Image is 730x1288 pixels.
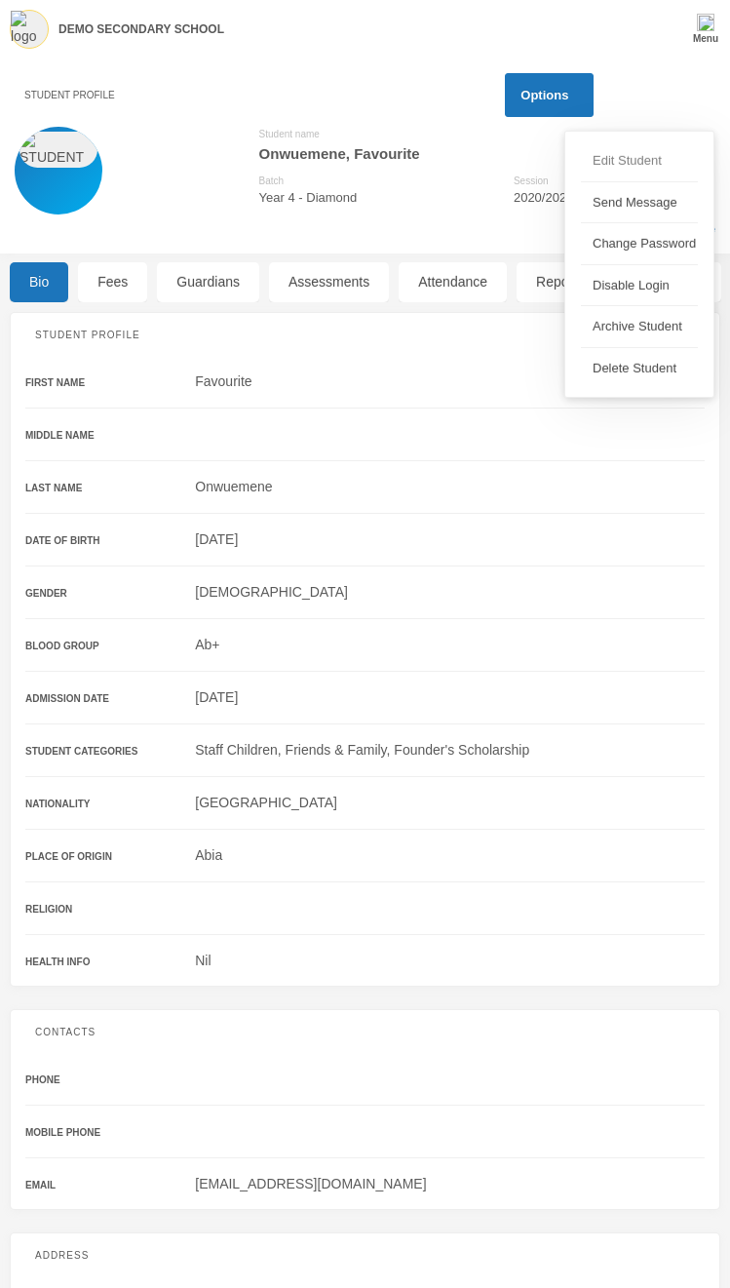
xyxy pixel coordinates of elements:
span: Abia [195,847,222,863]
span: Student Profile [24,88,115,102]
button: Options [505,73,594,117]
span: [GEOGRAPHIC_DATA] [195,795,337,810]
div: Report Cards [517,262,636,302]
span: [DEMOGRAPHIC_DATA] [195,584,348,600]
button: Change Password [581,226,698,261]
div: Bio [10,262,68,302]
button: Delete Student [581,351,678,386]
div: 2020/2021 [514,188,715,208]
div: Guardians [157,262,259,302]
button: Archive Student [581,309,684,344]
span: MOBILE PHONE [25,1127,100,1138]
span: Onwuemene [195,479,272,494]
span: Nil [195,953,211,968]
div: DEMO SECONDARY SCHOOL [58,20,224,38]
div: Year 4 - Diamond [259,188,499,208]
button: Edit Student [581,143,664,178]
span: Staff Children, Friends & Family, Founder's Scholarship [195,742,529,758]
div: Student Profile [25,328,705,342]
div: Address [25,1248,705,1263]
button: Send Message [581,185,679,220]
div: Student name [259,127,715,141]
div: Contacts [25,1025,705,1039]
div: Assessments [269,262,389,302]
div: Attendance [399,262,507,302]
span: Ab+ [195,637,219,652]
div: Onwuemene, Favourite [259,141,715,167]
div: Batch [259,174,499,188]
span: [EMAIL_ADDRESS][DOMAIN_NAME] [195,1176,426,1191]
img: logo [11,11,48,47]
span: MIDDLE NAME [25,430,95,441]
span: [DATE] [195,531,238,547]
button: Disable Login [581,268,672,303]
div: Fees [78,262,147,302]
div: Menu [693,31,718,46]
span: PHONE [25,1074,60,1085]
span: Favourite [195,373,251,389]
img: STUDENT [19,132,97,168]
span: [DATE] [195,689,238,705]
span: RELIGION [25,904,72,915]
div: Session [514,174,715,188]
